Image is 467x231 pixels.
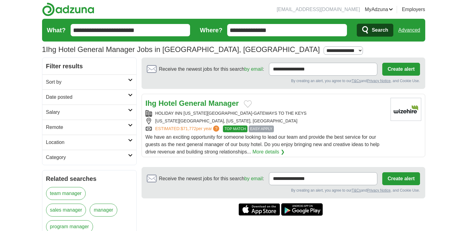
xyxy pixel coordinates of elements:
[402,6,425,13] a: Employers
[147,78,420,84] div: By creating an alert, you agree to our and , and Cookie Use.
[365,6,393,13] a: MyAdzuna
[42,45,320,54] h1: Ihg Hotel General Manager Jobs in [GEOGRAPHIC_DATA], [GEOGRAPHIC_DATA]
[249,125,274,132] span: EASY APPLY
[46,154,128,161] h2: Category
[47,26,66,35] label: What?
[146,99,157,107] strong: Ihg
[244,66,263,72] a: by email
[213,125,219,132] span: ?
[239,203,280,216] a: Get the iPhone app
[42,44,46,55] span: 1
[42,150,136,165] a: Category
[372,24,388,36] span: Search
[181,126,196,131] span: $71,772
[42,2,94,16] img: Adzuna logo
[277,6,360,13] li: [EMAIL_ADDRESS][DOMAIN_NAME]
[367,79,391,83] a: Privacy Notice
[382,63,420,76] button: Create alert
[42,58,136,74] h2: Filter results
[46,78,128,86] h2: Sort by
[146,134,379,154] span: We have an exciting opportunity for someone looking to lead our team and provide the best service...
[146,99,239,107] a: Ihg Hotel General Manager
[42,120,136,135] a: Remote
[159,66,264,73] span: Receive the newest jobs for this search :
[391,98,421,121] img: Company logo
[42,90,136,105] a: Date posted
[46,187,86,200] a: team manager
[281,203,323,216] a: Get the Android app
[208,99,239,107] strong: Manager
[46,124,128,131] h2: Remote
[223,125,247,132] span: TOP MATCH
[382,172,420,185] button: Create alert
[42,74,136,90] a: Sort by
[352,79,361,83] a: T&Cs
[179,99,206,107] strong: General
[46,139,128,146] h2: Location
[159,175,264,182] span: Receive the newest jobs for this search :
[252,148,285,156] a: More details ❯
[244,176,263,181] a: by email
[200,26,222,35] label: Where?
[158,99,177,107] strong: Hotel
[357,24,393,37] button: Search
[42,135,136,150] a: Location
[244,100,252,108] button: Add to favorite jobs
[42,105,136,120] a: Salary
[90,204,117,217] a: manager
[46,204,86,217] a: sales manager
[398,24,420,36] a: Advanced
[146,118,386,124] div: [US_STATE][GEOGRAPHIC_DATA], [US_STATE], [GEOGRAPHIC_DATA]
[155,125,221,132] a: ESTIMATED:$71,772per year?
[46,109,128,116] h2: Salary
[46,174,133,183] h2: Related searches
[46,94,128,101] h2: Date posted
[147,188,420,193] div: By creating an alert, you agree to our and , and Cookie Use.
[352,188,361,193] a: T&Cs
[367,188,391,193] a: Privacy Notice
[146,110,386,117] div: HOLIDAY INN [US_STATE][GEOGRAPHIC_DATA]-GATEWAYS TO THE KEYS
